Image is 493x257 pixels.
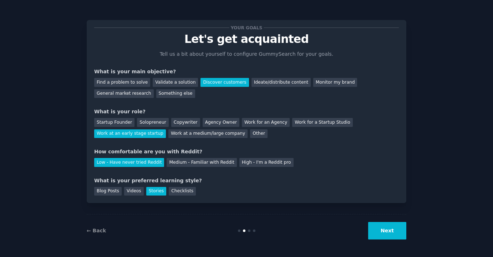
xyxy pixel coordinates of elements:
[94,118,134,127] div: Startup Founder
[94,78,150,87] div: Find a problem to solve
[203,118,239,127] div: Agency Owner
[156,89,195,98] div: Something else
[292,118,352,127] div: Work for a Startup Studio
[94,187,122,196] div: Blog Posts
[124,187,144,196] div: Videos
[94,89,154,98] div: General market research
[167,158,237,167] div: Medium - Familiar with Reddit
[242,118,290,127] div: Work for an Agency
[368,222,406,239] button: Next
[313,78,357,87] div: Monitor my brand
[87,228,106,233] a: ← Back
[146,187,166,196] div: Stories
[251,78,311,87] div: Ideate/distribute content
[94,33,399,45] p: Let's get acquainted
[157,50,336,58] p: Tell us a bit about yourself to configure GummySearch for your goals.
[171,118,200,127] div: Copywriter
[239,158,294,167] div: High - I'm a Reddit pro
[168,129,248,138] div: Work at a medium/large company
[153,78,198,87] div: Validate a solution
[229,24,264,31] span: Your goals
[94,129,166,138] div: Work at an early stage startup
[200,78,249,87] div: Discover customers
[169,187,196,196] div: Checklists
[250,129,268,138] div: Other
[94,148,399,155] div: How comfortable are you with Reddit?
[94,68,399,75] div: What is your main objective?
[94,158,164,167] div: Low - Have never tried Reddit
[137,118,168,127] div: Solopreneur
[94,177,399,184] div: What is your preferred learning style?
[94,108,399,115] div: What is your role?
